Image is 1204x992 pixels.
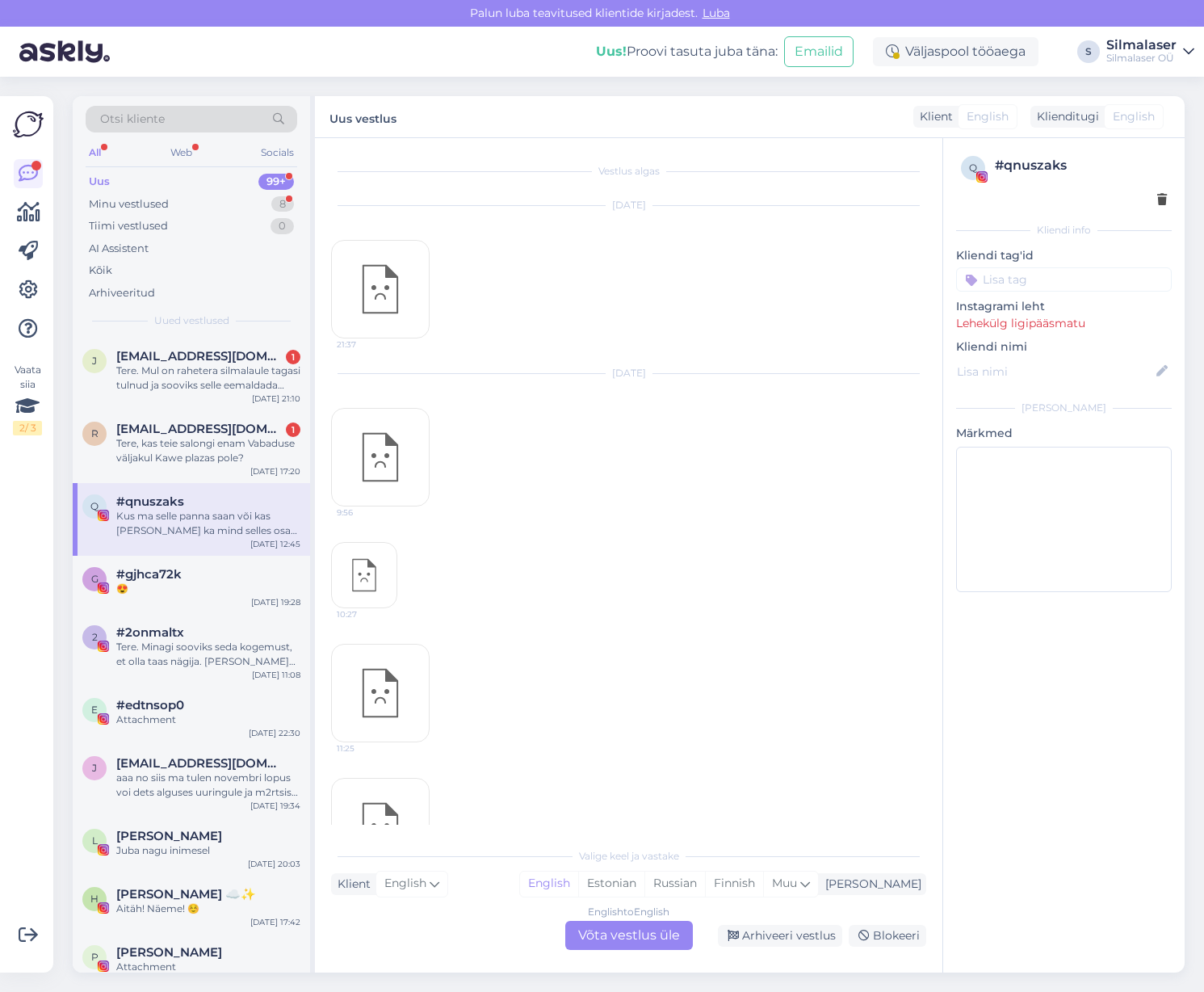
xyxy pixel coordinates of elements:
div: Tere, kas teie salongi enam Vabaduse väljakul Kawe plazas pole? [116,436,300,465]
div: [DATE] 12:45 [250,538,300,550]
div: [PERSON_NAME] [956,401,1172,415]
span: English [384,875,426,893]
div: [DATE] 21:10 [252,393,300,405]
span: j [92,355,97,367]
div: Kliendi info [956,223,1172,237]
div: English [520,872,578,896]
span: p [91,951,99,963]
div: Uus [89,174,110,190]
span: #qnuszaks [116,494,184,509]
div: 😍 [116,582,300,596]
div: Silmalaser OÜ [1106,52,1177,65]
div: Silmalaser [1106,39,1177,52]
a: SilmalaserSilmalaser OÜ [1106,39,1194,65]
div: Võta vestlus üle [565,921,693,950]
span: q [90,500,99,512]
p: Märkmed [956,425,1172,442]
div: Blokeeri [849,925,926,947]
span: Uued vestlused [154,313,229,328]
div: aaa no siis ma tulen novembri lopus voi dets alguses uuringule ja m2rtsis opile kui silm lubab . ... [116,771,300,800]
span: 2 [92,631,98,643]
div: [DATE] 19:34 [250,800,300,812]
div: Proovi tasuta juba täna: [596,42,778,61]
img: attachment [332,543,396,607]
p: Kliendi nimi [956,338,1172,355]
div: Vestlus algas [331,164,926,179]
span: pauline lotta [116,945,222,960]
div: [DATE] [331,198,926,212]
b: Uus! [596,44,627,59]
span: 11:25 [337,742,397,755]
div: Klienditugi [1030,108,1099,125]
span: #gjhca72k [116,567,182,582]
span: j [92,762,97,774]
div: English to English [588,905,669,919]
div: 2 / 3 [13,421,42,435]
span: r [91,427,99,439]
span: 9:56 [337,507,397,519]
div: Estonian [578,872,644,896]
div: # qnuszaks [995,156,1167,175]
div: Russian [644,872,705,896]
div: Vaata siia [13,363,42,435]
span: Lisabet Loigu [116,829,222,843]
span: L [92,834,98,847]
div: 1 [286,422,300,437]
div: [DATE] 17:20 [250,465,300,477]
div: 8 [271,196,294,212]
div: Arhiveeri vestlus [718,925,842,947]
div: Väljaspool tööaega [873,37,1038,66]
div: Web [167,142,195,163]
div: [PERSON_NAME] [819,876,921,893]
span: h [90,893,99,905]
span: e [91,704,98,716]
div: AI Assistent [89,241,149,257]
p: Kliendi tag'id [956,247,1172,264]
div: Juba nagu inimesel [116,843,300,858]
div: [DATE] 17:42 [250,916,300,928]
div: Klient [331,876,371,893]
span: English [1113,108,1155,125]
span: Muu [772,876,797,890]
span: Luba [698,6,735,20]
p: Instagrami leht [956,298,1172,315]
div: Minu vestlused [89,196,169,212]
p: Lehekülg ligipääsmatu [956,315,1172,332]
div: Attachment [116,712,300,727]
div: All [86,142,104,163]
span: jasmine.mahov@gmail.com [116,756,284,771]
span: #edtnsop0 [116,698,184,712]
div: S [1077,40,1100,63]
img: Askly Logo [13,109,44,140]
span: 21:37 [337,338,397,351]
div: Socials [258,142,297,163]
span: helen ☁️✨ [116,887,256,902]
div: [DATE] 19:28 [251,596,300,608]
div: Attachment [116,960,300,974]
div: Finnish [705,872,763,896]
div: 1 [286,350,300,364]
div: Klient [913,108,953,125]
div: [DATE] 22:30 [249,727,300,739]
div: Tere. Mul on rahetera silmalaule tagasi tulnud ja sooviks selle eemaldada kirurgiliselt. Millal o... [116,364,300,393]
span: ristohunt@yahoo.com [116,422,284,436]
div: [DATE] [331,366,926,380]
span: q [969,162,977,174]
div: Kus ma selle panna saan või kas [PERSON_NAME] ka mind selles osas aidata? [116,509,300,538]
div: Tiimi vestlused [89,218,168,234]
span: g [91,573,99,585]
div: [DATE] 11:08 [252,669,300,681]
span: English [967,108,1009,125]
span: janarkukke@gmail.com [116,349,284,364]
div: [DATE] 20:03 [248,858,300,870]
div: Tere. Minagi sooviks seda kogemust, et olla taas nägija. [PERSON_NAME] alates neljandast klassist... [116,640,300,669]
input: Lisa nimi [957,363,1153,380]
div: Aitäh! Näeme! ☺️ [116,902,300,916]
div: 0 [271,218,294,234]
label: Uus vestlus [329,106,396,128]
div: Valige keel ja vastake [331,849,926,864]
div: Kõik [89,263,112,279]
span: Otsi kliente [100,111,165,128]
span: 10:27 [337,608,397,620]
span: #2onmaltx [116,625,184,640]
